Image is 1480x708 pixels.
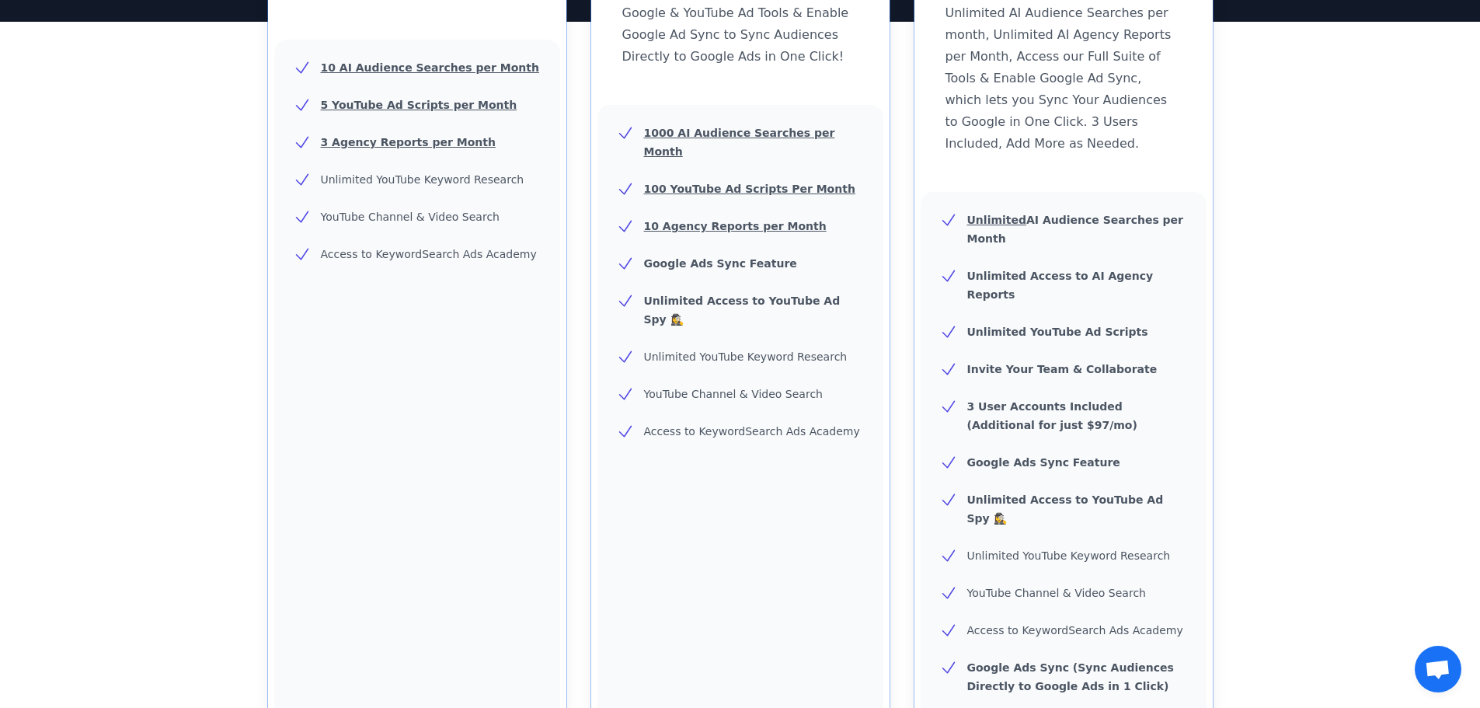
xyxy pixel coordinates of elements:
[644,425,860,438] span: Access to KeywordSearch Ads Academy
[644,127,835,158] u: 1000 AI Audience Searches per Month
[967,214,1184,245] b: AI Audience Searches per Month
[321,173,524,186] span: Unlimited YouTube Keyword Research
[321,61,539,74] u: 10 AI Audience Searches per Month
[321,99,517,111] u: 5 YouTube Ad Scripts per Month
[967,363,1158,375] b: Invite Your Team & Collaborate
[321,248,537,260] span: Access to KeywordSearch Ads Academy
[967,587,1146,599] span: YouTube Channel & Video Search
[321,136,496,148] u: 3 Agency Reports per Month
[967,549,1171,562] span: Unlimited YouTube Keyword Research
[967,326,1148,338] b: Unlimited YouTube Ad Scripts
[967,494,1164,525] b: Unlimited Access to YouTube Ad Spy 🕵️‍♀️
[967,214,1027,226] u: Unlimited
[967,661,1174,692] b: Google Ads Sync (Sync Audiences Directly to Google Ads in 1 Click)
[644,388,823,400] span: YouTube Channel & Video Search
[967,456,1120,469] b: Google Ads Sync Feature
[967,270,1154,301] b: Unlimited Access to AI Agency Reports
[967,400,1137,431] b: 3 User Accounts Included (Additional for just $97/mo)
[644,295,841,326] b: Unlimited Access to YouTube Ad Spy 🕵️‍♀️
[644,257,797,270] b: Google Ads Sync Feature
[967,624,1183,637] span: Access to KeywordSearch Ads Academy
[321,211,500,223] span: YouTube Channel & Video Search
[644,183,855,195] u: 100 YouTube Ad Scripts Per Month
[644,351,848,363] span: Unlimited YouTube Keyword Research
[644,220,827,232] u: 10 Agency Reports per Month
[1415,646,1461,692] a: Open chat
